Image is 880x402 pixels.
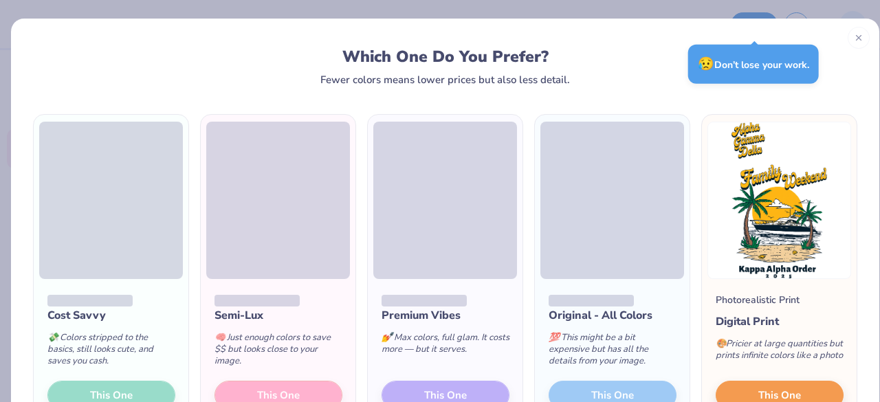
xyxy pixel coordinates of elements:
span: 💅 [382,331,393,344]
div: Photorealistic Print [716,293,800,307]
span: 😥 [698,55,714,73]
span: 💯 [549,331,560,344]
div: Colors stripped to the basics, still looks cute, and saves you cash. [47,324,175,381]
div: Pricier at large quantities but prints infinite colors like a photo [716,330,844,375]
div: Digital Print [716,313,844,330]
div: Just enough colors to save $$ but looks close to your image. [214,324,342,381]
div: Max colors, full glam. It costs more — but it serves. [382,324,509,369]
span: 💸 [47,331,58,344]
div: Fewer colors means lower prices but also less detail. [320,74,570,85]
span: 🎨 [716,337,727,350]
div: Original - All Colors [549,307,676,324]
div: Cost Savvy [47,307,175,324]
div: Premium Vibes [382,307,509,324]
div: Which One Do You Prefer? [49,47,842,66]
div: This might be a bit expensive but has all the details from your image. [549,324,676,381]
div: Semi-Lux [214,307,342,324]
img: Photorealistic preview [707,122,851,279]
span: 🧠 [214,331,225,344]
div: Don’t lose your work. [688,45,819,84]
